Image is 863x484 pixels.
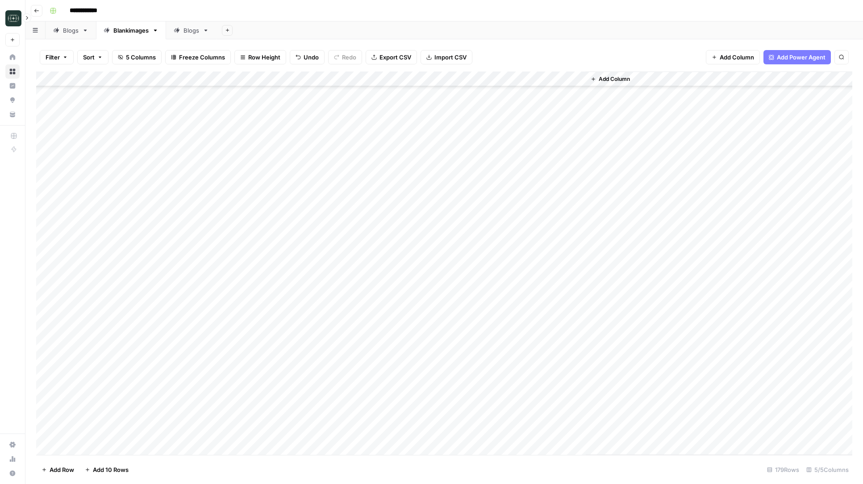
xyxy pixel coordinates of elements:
button: Add Power Agent [763,50,831,64]
button: Export CSV [366,50,417,64]
span: Filter [46,53,60,62]
img: Catalyst Logo [5,10,21,26]
span: Add Column [720,53,754,62]
button: Add Column [587,73,634,85]
button: Freeze Columns [165,50,231,64]
span: Add 10 Rows [93,465,129,474]
button: Add Column [706,50,760,64]
a: Browse [5,64,20,79]
span: Undo [304,53,319,62]
span: 5 Columns [126,53,156,62]
button: 5 Columns [112,50,162,64]
span: Add Column [599,75,630,83]
a: Home [5,50,20,64]
div: Blogs [183,26,199,35]
a: Opportunities [5,93,20,107]
span: Row Height [248,53,280,62]
span: Add Row [50,465,74,474]
div: 179 Rows [763,463,803,477]
a: Usage [5,452,20,466]
button: Row Height [234,50,286,64]
a: Blogs [46,21,96,39]
button: Filter [40,50,74,64]
span: Sort [83,53,95,62]
div: Blogs [63,26,79,35]
span: Import CSV [434,53,467,62]
span: Export CSV [379,53,411,62]
button: Help + Support [5,466,20,480]
button: Add 10 Rows [79,463,134,477]
div: 5/5 Columns [803,463,852,477]
a: Insights [5,79,20,93]
button: Redo [328,50,362,64]
span: Freeze Columns [179,53,225,62]
button: Add Row [36,463,79,477]
div: Blankimages [113,26,149,35]
a: Your Data [5,107,20,122]
button: Workspace: Catalyst [5,7,20,29]
a: Blankimages [96,21,166,39]
a: Settings [5,438,20,452]
a: Blogs [166,21,217,39]
button: Import CSV [421,50,472,64]
button: Undo [290,50,325,64]
span: Redo [342,53,356,62]
button: Sort [77,50,108,64]
span: Add Power Agent [777,53,825,62]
